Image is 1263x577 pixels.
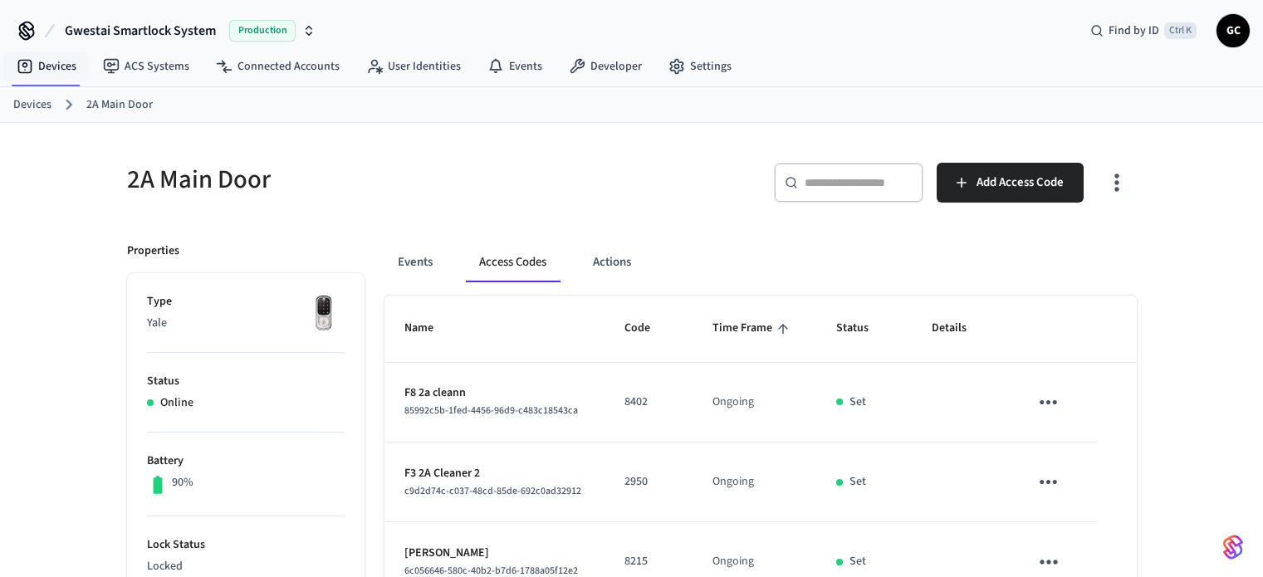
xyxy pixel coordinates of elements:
span: Find by ID [1109,22,1159,39]
p: [PERSON_NAME] [404,545,585,562]
a: Devices [3,51,90,81]
a: User Identities [353,51,474,81]
p: Set [849,394,866,411]
p: Status [147,373,345,390]
img: Yale Assure Touchscreen Wifi Smart Lock, Satin Nickel, Front [303,293,345,335]
span: 85992c5b-1fed-4456-96d9-c483c18543ca [404,403,578,418]
td: Ongoing [693,443,815,522]
button: Events [384,242,446,282]
img: SeamLogoGradient.69752ec5.svg [1223,534,1243,560]
span: Status [836,315,890,341]
p: Set [849,553,866,570]
span: Details [932,315,988,341]
span: Code [624,315,672,341]
a: Connected Accounts [203,51,353,81]
span: Ctrl K [1164,22,1197,39]
h5: 2A Main Door [127,163,622,197]
span: GC [1218,16,1248,46]
p: Yale [147,315,345,332]
p: Online [160,394,193,412]
p: 8215 [624,553,673,570]
div: Find by IDCtrl K [1077,16,1210,46]
a: Developer [556,51,655,81]
span: Production [229,20,296,42]
div: ant example [384,242,1137,282]
span: Time Frame [712,315,794,341]
a: Devices [13,96,51,114]
p: Type [147,293,345,311]
a: Settings [655,51,745,81]
span: Add Access Code [977,172,1064,193]
p: 2950 [624,473,673,491]
p: Locked [147,558,345,575]
a: 2A Main Door [86,96,153,114]
span: c9d2d74c-c037-48cd-85de-692c0ad32912 [404,484,581,498]
p: Set [849,473,866,491]
p: Properties [127,242,179,260]
p: 90% [172,474,193,491]
p: 8402 [624,394,673,411]
p: Battery [147,452,345,470]
a: ACS Systems [90,51,203,81]
span: Name [404,315,455,341]
button: Actions [580,242,644,282]
td: Ongoing [693,363,815,443]
a: Events [474,51,556,81]
p: Lock Status [147,536,345,554]
button: Add Access Code [937,163,1084,203]
button: Access Codes [466,242,560,282]
span: Gwestai Smartlock System [65,21,216,41]
button: GC [1216,14,1250,47]
p: F3 2A Cleaner 2 [404,465,585,482]
p: F8 2a cleann [404,384,585,402]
